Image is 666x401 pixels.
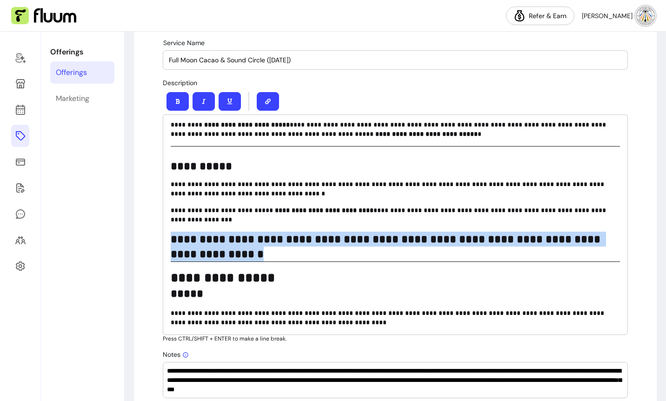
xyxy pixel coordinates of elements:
a: My Messages [11,203,29,225]
a: Storefront [11,73,29,95]
img: Fluum Logo [11,7,76,25]
a: Offerings [50,61,114,84]
a: Forms [11,177,29,199]
p: Offerings [50,47,114,58]
textarea: Add your own notes [167,366,624,394]
span: Description [163,79,197,87]
a: Refer & Earn [506,7,574,25]
a: Sales [11,151,29,173]
span: [PERSON_NAME] [582,11,633,20]
span: Service Name [163,39,205,47]
a: Calendar [11,99,29,121]
div: Offerings [56,67,87,78]
div: Marketing [56,93,89,104]
a: Marketing [50,87,114,110]
img: avatar [636,7,655,25]
span: Notes [163,350,189,359]
a: Home [11,47,29,69]
a: Offerings [11,125,29,147]
p: Press CTRL/SHIFT + ENTER to make a line break. [163,335,628,342]
input: Service Name [169,55,622,65]
a: Clients [11,229,29,251]
a: Settings [11,255,29,277]
button: avatar[PERSON_NAME] [582,7,655,25]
